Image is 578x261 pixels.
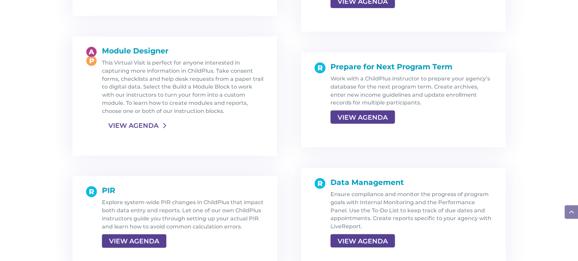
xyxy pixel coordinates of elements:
[102,46,168,55] span: Module Designer
[102,59,264,115] p: This Virtual Visit is perfect for anyone interested in capturing more information in ChildPlus. T...
[102,234,166,248] a: VIEW AGENDA
[330,111,395,124] a: VIEW AGENDA
[102,186,115,195] span: PIR
[330,234,395,248] a: VIEW AGENDA
[330,190,492,231] p: Ensure compliance and monitor the progress of program goals with Internal Monitoring and the Perf...
[102,119,165,132] a: VIEW AGENDA
[102,198,264,231] p: Explore system-wide PIR changes in ChildPlus that impact both data entry and reports. Let one of ...
[330,62,452,71] span: Prepare for Next Program Term
[330,75,492,107] p: Work with a ChildPlus instructor to prepare your agency’s database for the next program term. Cre...
[330,178,404,187] span: Data Management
